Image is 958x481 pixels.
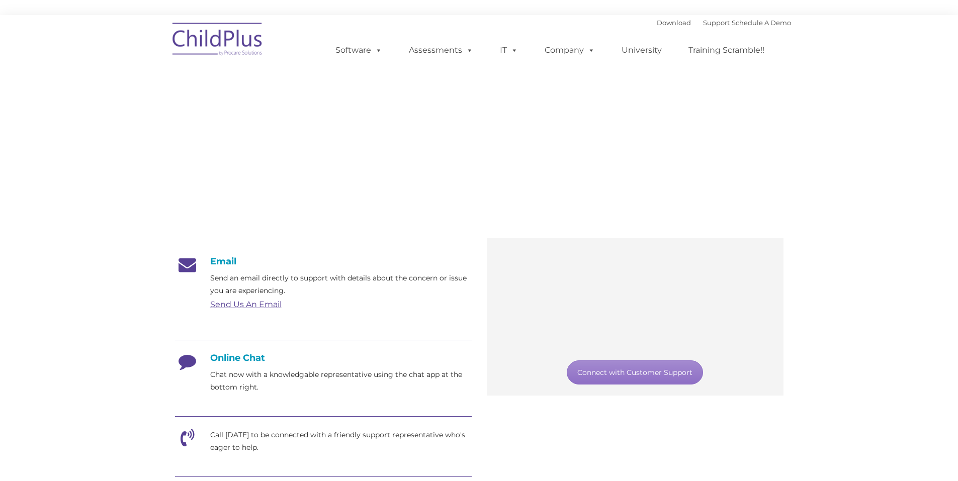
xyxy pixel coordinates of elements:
a: Assessments [399,40,483,60]
font: | [657,19,791,27]
img: ChildPlus by Procare Solutions [167,16,268,66]
a: Connect with Customer Support [567,360,703,384]
a: Schedule A Demo [732,19,791,27]
a: Support [703,19,730,27]
h4: Online Chat [175,352,472,363]
a: Company [535,40,605,60]
a: IT [490,40,528,60]
h4: Email [175,256,472,267]
a: Send Us An Email [210,300,282,309]
a: Software [325,40,392,60]
p: Send an email directly to support with details about the concern or issue you are experiencing. [210,272,472,297]
a: Download [657,19,691,27]
p: Call [DATE] to be connected with a friendly support representative who's eager to help. [210,429,472,454]
p: Chat now with a knowledgable representative using the chat app at the bottom right. [210,368,472,394]
a: University [612,40,672,60]
a: Training Scramble!! [678,40,774,60]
